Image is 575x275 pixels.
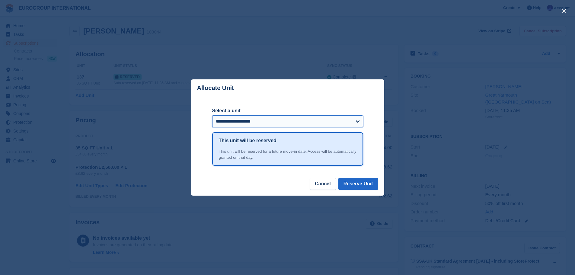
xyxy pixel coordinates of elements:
[197,85,234,91] p: Allocate Unit
[219,137,276,144] h1: This unit will be reserved
[310,178,336,190] button: Cancel
[338,178,378,190] button: Reserve Unit
[559,6,569,16] button: close
[212,107,363,114] label: Select a unit
[219,149,356,160] div: This unit will be reserved for a future move-in date. Access will be automatically granted on tha...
